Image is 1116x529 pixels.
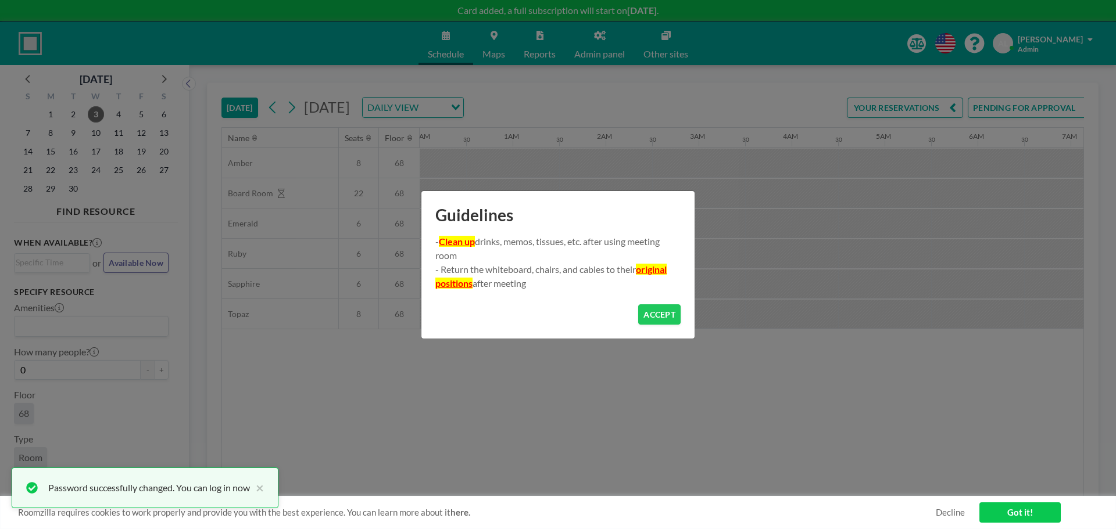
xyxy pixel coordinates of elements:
[638,304,681,325] button: ACCEPT
[435,235,681,262] p: - drinks, memos, tissues, etc. after using meeting room
[435,262,681,290] p: - Return the whiteboard, chairs, and cables to their after meeting
[435,264,667,289] u: original positions
[48,481,250,495] div: Password successfully changed. You can log in now
[250,481,264,495] button: close
[18,507,936,518] span: Roomzilla requires cookies to work properly and provide you with the best experience. You can lea...
[936,507,965,518] a: Decline
[439,236,475,247] u: Clean up
[421,191,695,235] h1: Guidelines
[979,502,1061,523] a: Got it!
[450,507,470,517] a: here.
